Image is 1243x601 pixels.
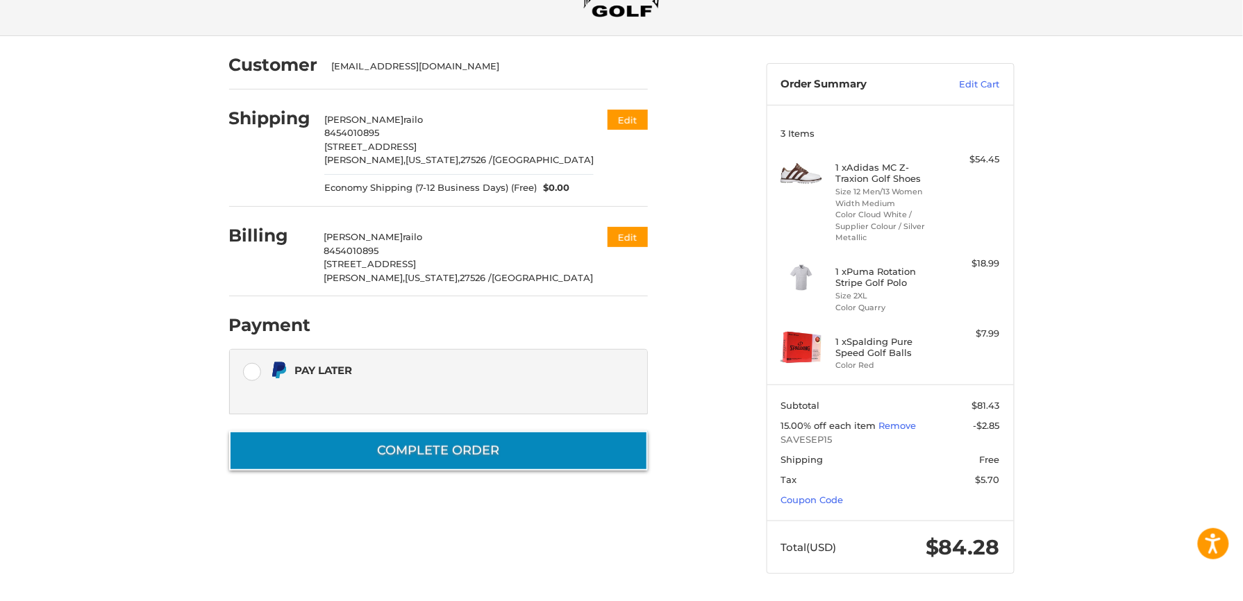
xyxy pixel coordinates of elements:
div: $18.99 [945,257,1000,271]
span: [US_STATE], [406,154,460,165]
span: Economy Shipping (7-12 Business Days) (Free) [324,181,537,195]
span: [PERSON_NAME], [324,154,406,165]
a: Edit Cart [930,78,1000,92]
div: Pay Later [294,359,560,382]
h2: Payment [229,314,311,336]
span: railo [403,114,423,125]
span: $84.28 [926,534,1000,560]
span: $81.43 [972,400,1000,411]
span: Free [980,454,1000,465]
a: Remove [878,420,916,431]
span: [PERSON_NAME] [324,114,403,125]
span: 15.00% off each item [781,420,878,431]
img: Pay Later icon [270,362,287,379]
div: [EMAIL_ADDRESS][DOMAIN_NAME] [331,60,634,74]
span: [STREET_ADDRESS] [324,258,416,269]
span: SAVESEP15 [781,433,1000,447]
li: Size 12 Men/13 Women [835,186,942,198]
span: 27526 / [460,154,492,165]
span: 8454010895 [324,245,378,256]
button: Complete order [229,431,648,471]
button: Edit [608,227,648,247]
span: $0.00 [537,181,570,195]
div: $54.45 [945,153,1000,167]
button: Edit [608,110,648,130]
h3: 3 Items [781,128,1000,139]
a: Coupon Code [781,494,843,505]
span: Subtotal [781,400,819,411]
h4: 1 x Adidas MC Z-Traxion Golf Shoes [835,162,942,185]
iframe: PayPal Message 1 [270,384,560,397]
span: [US_STATE], [405,272,460,283]
span: [PERSON_NAME] [324,231,403,242]
h4: 1 x Spalding Pure Speed Golf Balls [835,336,942,359]
h3: Order Summary [781,78,930,92]
li: Size 2XL [835,290,942,302]
li: Color Cloud White / Supplier Colour / Silver Metallic [835,209,942,244]
h2: Customer [229,54,318,76]
span: Total (USD) [781,541,836,554]
span: railo [403,231,422,242]
span: Shipping [781,454,823,465]
li: Color Quarry [835,302,942,314]
span: 8454010895 [324,127,379,138]
h2: Shipping [229,108,311,129]
span: Tax [781,474,796,485]
span: 27526 / [460,272,492,283]
span: [GEOGRAPHIC_DATA] [492,154,594,165]
li: Width Medium [835,198,942,210]
h4: 1 x Puma Rotation Stripe Golf Polo [835,266,942,289]
div: $7.99 [945,327,1000,341]
span: [STREET_ADDRESS] [324,141,417,152]
li: Color Red [835,359,942,371]
span: -$2.85 [974,420,1000,431]
span: [GEOGRAPHIC_DATA] [492,272,593,283]
span: [PERSON_NAME], [324,272,405,283]
span: $5.70 [976,474,1000,485]
h2: Billing [229,225,310,246]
